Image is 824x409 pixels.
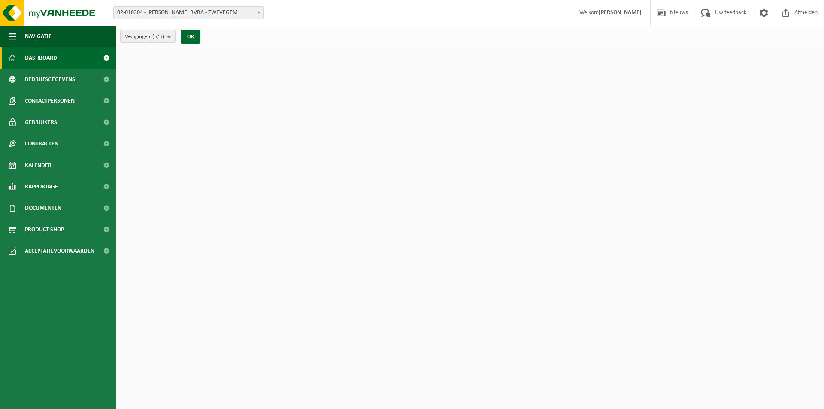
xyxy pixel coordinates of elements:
[25,240,94,262] span: Acceptatievoorwaarden
[152,34,164,39] count: (5/5)
[25,26,51,47] span: Navigatie
[25,155,51,176] span: Kalender
[181,30,200,44] button: OK
[120,30,176,43] button: Vestigingen(5/5)
[25,69,75,90] span: Bedrijfsgegevens
[25,112,57,133] span: Gebruikers
[25,219,64,240] span: Product Shop
[25,90,75,112] span: Contactpersonen
[125,30,164,43] span: Vestigingen
[25,133,58,155] span: Contracten
[25,197,61,219] span: Documenten
[114,7,263,19] span: 02-010304 - PUBLIMA LICHTRECLAME BVBA - ZWEVEGEM
[25,176,58,197] span: Rapportage
[113,6,264,19] span: 02-010304 - PUBLIMA LICHTRECLAME BVBA - ZWEVEGEM
[599,9,642,16] strong: [PERSON_NAME]
[25,47,57,69] span: Dashboard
